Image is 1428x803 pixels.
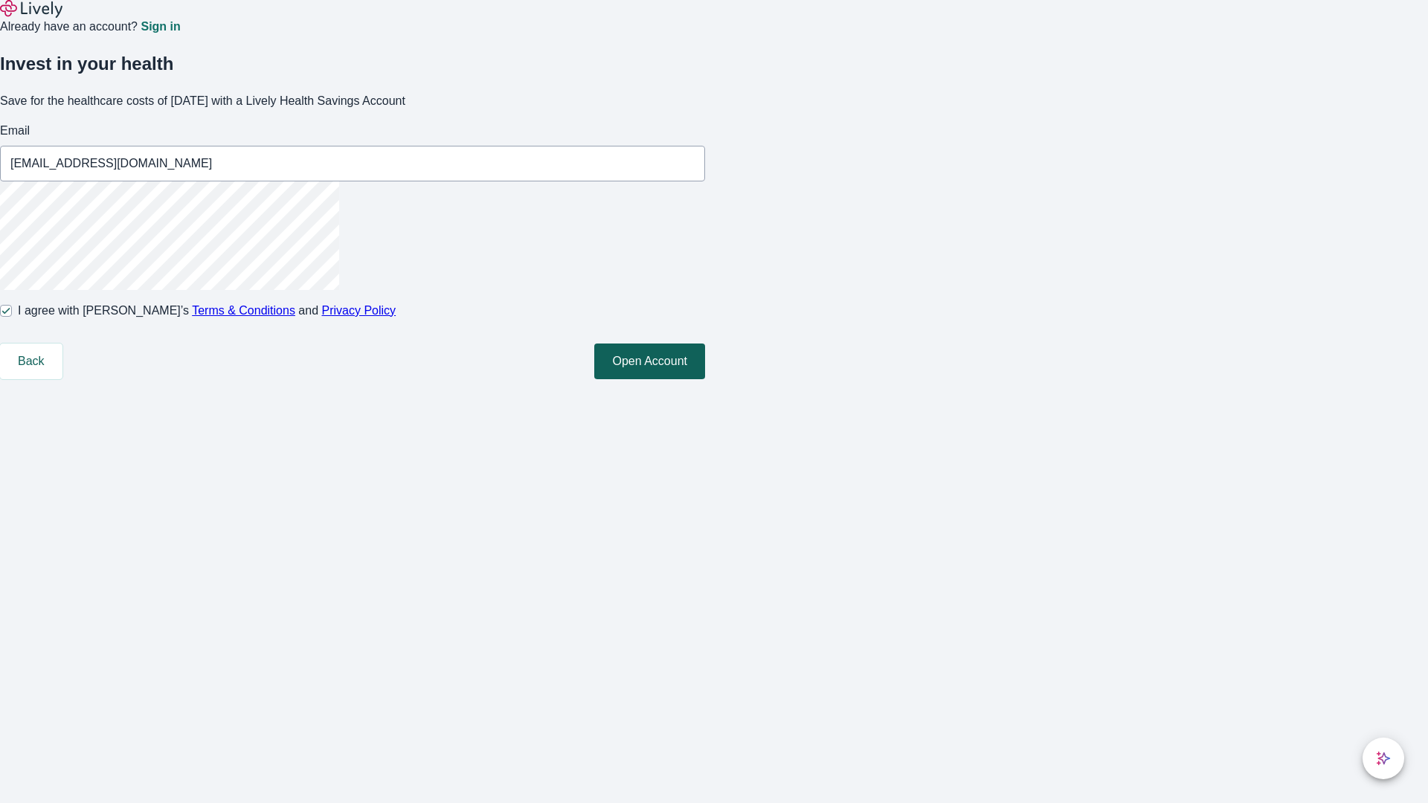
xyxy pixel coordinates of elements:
svg: Lively AI Assistant [1376,751,1391,766]
span: I agree with [PERSON_NAME]’s and [18,302,396,320]
button: Open Account [594,344,705,379]
a: Sign in [141,21,180,33]
a: Terms & Conditions [192,304,295,317]
button: chat [1363,738,1404,779]
a: Privacy Policy [322,304,396,317]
